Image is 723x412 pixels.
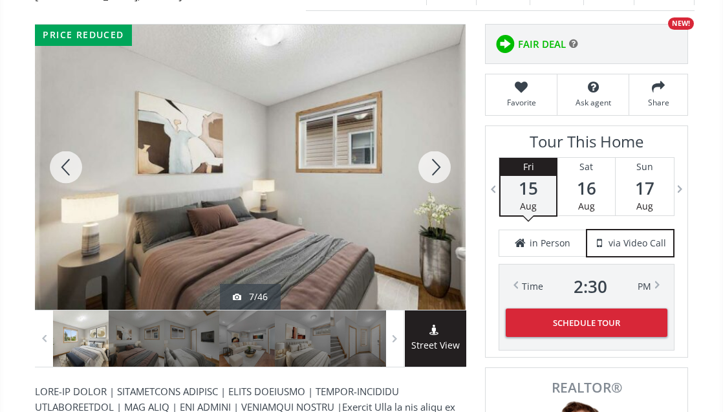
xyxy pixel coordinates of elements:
span: 16 [557,179,615,197]
span: Favorite [492,97,550,108]
div: 85 Covebrook Close NE Calgary, AB T3K6J5 - Photo 8 of 46 [35,25,466,310]
div: price reduced [35,25,132,46]
div: 7/46 [233,290,268,303]
span: 17 [616,179,674,197]
div: Fri [501,158,556,176]
button: Schedule Tour [506,309,667,337]
span: in Person [530,237,570,250]
div: Sun [616,158,674,176]
span: Aug [636,200,653,212]
span: FAIR DEAL [518,38,566,51]
span: 2 : 30 [574,277,607,296]
span: Street View [405,338,466,353]
img: rating icon [492,31,518,57]
div: NEW! [668,17,694,30]
span: Ask agent [564,97,622,108]
span: Aug [520,200,537,212]
div: Sat [557,158,615,176]
span: 15 [501,179,556,197]
span: REALTOR® [500,381,673,395]
div: Time PM [522,277,651,296]
h3: Tour This Home [499,133,674,157]
span: Share [636,97,681,108]
span: Aug [578,200,595,212]
span: via Video Call [609,237,666,250]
